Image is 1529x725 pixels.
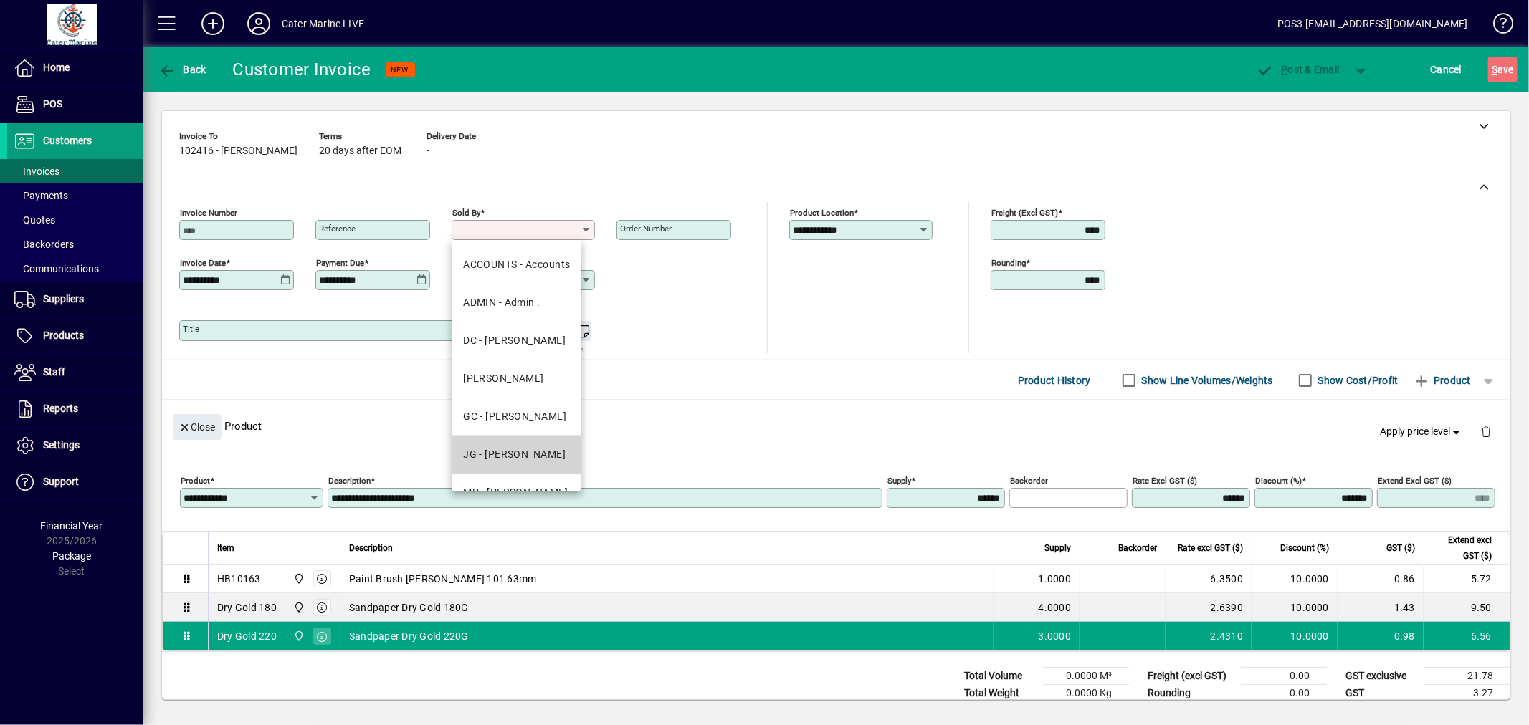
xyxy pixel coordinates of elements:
mat-label: Invoice date [180,258,226,268]
a: Knowledge Base [1482,3,1511,49]
mat-label: Supply [887,476,911,486]
span: Home [43,62,70,73]
span: S [1492,64,1497,75]
span: Staff [43,366,65,378]
div: GC - [PERSON_NAME] [463,409,566,424]
div: Customer Invoice [233,58,371,81]
div: HB10163 [217,572,261,586]
mat-option: ACCOUNTS - Accounts [452,246,581,284]
span: 3.0000 [1039,629,1072,643]
td: 1.43 [1338,593,1424,622]
td: 0.00 [1241,668,1327,685]
span: Cater Marine [290,600,306,615]
a: Support [7,464,143,500]
div: 6.3500 [1175,572,1243,586]
span: Item [217,540,234,556]
td: 5.72 [1424,565,1510,593]
div: Cater Marine LIVE [282,12,364,35]
mat-label: Description [328,476,371,486]
app-page-header-button: Close [169,420,225,433]
mat-label: Discount (%) [1255,476,1302,486]
a: Home [7,50,143,86]
span: 4.0000 [1039,600,1072,615]
td: GST exclusive [1338,668,1424,685]
mat-label: Reference [319,224,356,234]
td: Total Weight [957,685,1043,702]
span: ave [1492,58,1514,81]
span: Paint Brush [PERSON_NAME] 101 63mm [349,572,537,586]
button: Add [190,11,236,37]
label: Show Line Volumes/Weights [1139,373,1273,388]
a: Backorders [7,232,143,256]
mat-label: Payment due [316,258,364,268]
td: Rounding [1140,685,1241,702]
div: Product [162,400,1510,452]
td: Freight (excl GST) [1140,668,1241,685]
div: MP - [PERSON_NAME] [463,485,568,500]
td: 0.98 [1338,622,1424,650]
mat-option: JG - John Giles [452,436,581,474]
td: 0.0000 Kg [1043,685,1129,702]
a: Products [7,318,143,354]
span: NEW [391,65,409,75]
mat-label: Extend excl GST ($) [1378,476,1452,486]
mat-label: Product location [790,208,854,218]
button: Delete [1469,414,1503,448]
span: Extend excl GST ($) [1433,532,1492,564]
button: Back [155,57,210,82]
td: 9.50 [1424,593,1510,622]
span: Invoices [14,165,59,177]
span: Close [178,416,216,439]
button: Product History [1012,368,1097,393]
span: 102416 - [PERSON_NAME] [179,145,297,157]
mat-label: Title [183,324,199,334]
td: 10.0000 [1252,593,1338,622]
label: Show Cost/Profit [1315,373,1399,388]
span: Back [158,64,206,75]
span: Products [43,330,84,341]
div: 2.6390 [1175,600,1243,615]
button: Post & Email [1249,57,1347,82]
td: 10.0000 [1252,565,1338,593]
div: POS3 [EMAIL_ADDRESS][DOMAIN_NAME] [1277,12,1468,35]
span: Communications [14,263,99,274]
span: 20 days after EOM [319,145,401,157]
span: P [1282,64,1288,75]
div: Dry Gold 220 [217,629,277,643]
app-page-header-button: Back [143,57,222,82]
mat-label: Product [181,476,210,486]
span: Suppliers [43,293,84,304]
span: Financial Year [41,520,103,532]
span: Sandpaper Dry Gold 220G [349,629,469,643]
td: 10.0000 [1252,622,1338,650]
span: Sandpaper Dry Gold 180G [349,600,469,615]
td: 21.78 [1424,668,1510,685]
button: Save [1488,57,1518,82]
td: Total Volume [957,668,1043,685]
a: Staff [7,355,143,390]
span: Quotes [14,214,55,226]
mat-option: MP - Margaret Pierce [452,474,581,512]
a: Suppliers [7,282,143,317]
a: Quotes [7,208,143,232]
td: 0.0000 M³ [1043,668,1129,685]
div: JG - [PERSON_NAME] [463,447,566,462]
a: POS [7,87,143,123]
span: Settings [43,439,80,451]
div: [PERSON_NAME] [463,371,544,386]
span: Support [43,476,79,487]
app-page-header-button: Delete [1469,425,1503,438]
td: 0.00 [1241,685,1327,702]
button: Profile [236,11,282,37]
mat-label: Invoice number [180,208,237,218]
span: - [427,145,429,157]
span: Cater Marine [290,571,306,587]
span: Rate excl GST ($) [1178,540,1243,556]
span: Product [1413,369,1471,392]
mat-label: Sold by [452,208,480,218]
button: Product [1406,368,1478,393]
a: Invoices [7,159,143,183]
mat-label: Freight (excl GST) [991,208,1058,218]
button: Apply price level [1375,419,1470,445]
span: Backorder [1118,540,1157,556]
